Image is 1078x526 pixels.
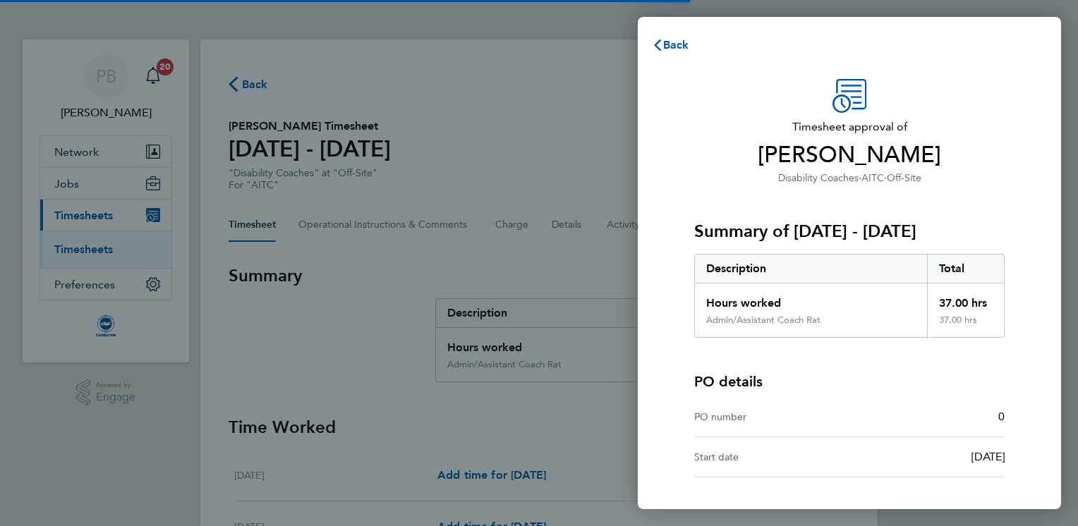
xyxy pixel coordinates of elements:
div: Description [695,255,927,283]
div: 37.00 hrs [927,314,1005,337]
span: 0 [998,410,1005,423]
div: Start date [694,448,849,465]
button: Back [638,31,703,59]
h4: PO details [694,372,763,391]
h3: Summary of [DATE] - [DATE] [694,220,1005,243]
div: Summary of 01 - 31 Aug 2025 [694,254,1005,338]
span: · [859,172,861,184]
span: [PERSON_NAME] [694,141,1005,169]
div: Admin/Assistant Coach Rat [706,314,820,326]
span: · [884,172,887,184]
span: Off-Site [887,172,921,184]
div: [DATE] [849,448,1005,465]
span: AITC [861,172,884,184]
span: Back [663,38,689,51]
span: Disability Coaches [778,172,859,184]
span: Timesheet approval of [694,118,1005,135]
div: Total [927,255,1005,283]
div: Hours worked [695,283,927,314]
div: 37.00 hrs [927,283,1005,314]
div: PO number [694,408,849,425]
